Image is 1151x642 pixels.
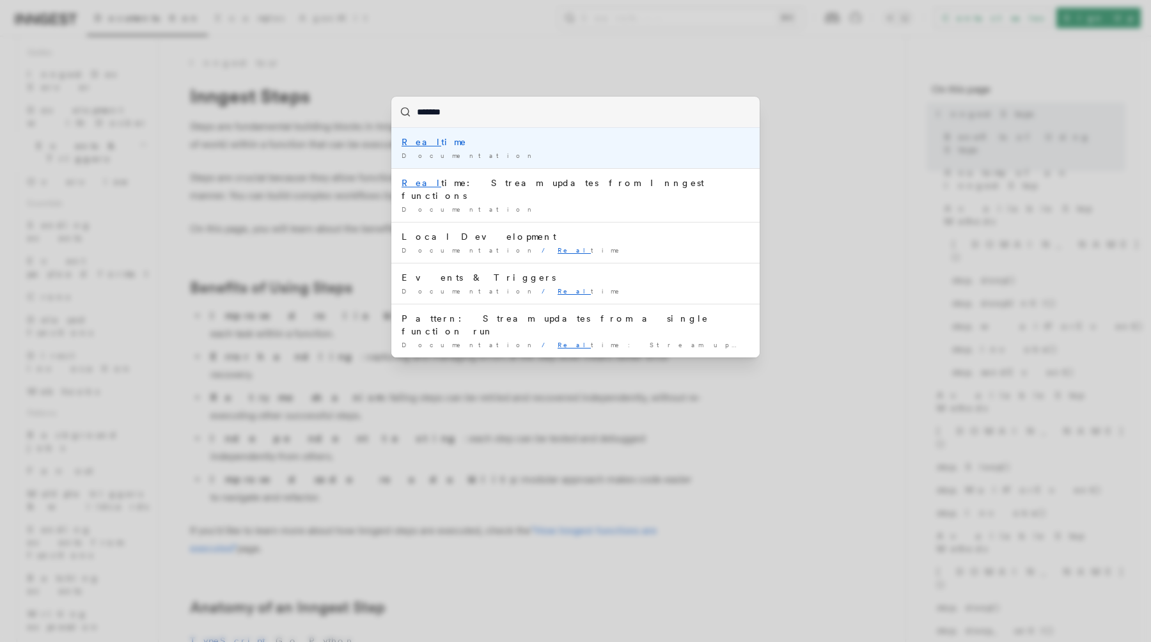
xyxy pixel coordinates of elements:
div: time: Stream updates from Inngest functions [402,176,749,202]
div: Events & Triggers [402,271,749,284]
mark: Real [558,246,591,254]
span: / [542,341,552,348]
span: Documentation [402,341,536,348]
mark: Real [402,178,441,188]
span: time [558,287,628,295]
span: time [558,246,628,254]
div: Local Development [402,230,749,243]
span: time: Stream updates from Inngest functions [558,341,1003,348]
div: time [402,136,749,148]
mark: Real [558,287,591,295]
span: Documentation [402,205,536,213]
div: Pattern: Stream updates from a single function run [402,312,749,338]
span: Documentation [402,287,536,295]
span: / [542,246,552,254]
span: / [542,287,552,295]
span: Documentation [402,152,536,159]
mark: Real [402,137,441,147]
mark: Real [558,341,591,348]
span: Documentation [402,246,536,254]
